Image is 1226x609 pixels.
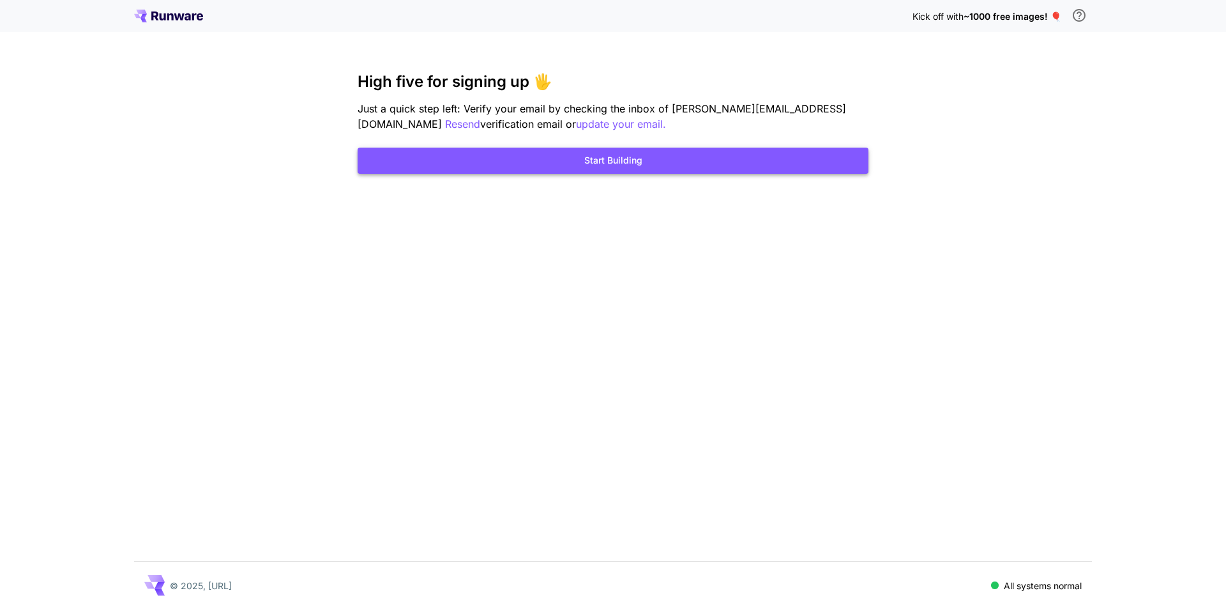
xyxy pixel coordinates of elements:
button: In order to qualify for free credit, you need to sign up with a business email address and click ... [1066,3,1092,28]
button: update your email. [576,116,666,132]
p: © 2025, [URL] [170,579,232,592]
span: Just a quick step left: Verify your email by checking the inbox of [PERSON_NAME][EMAIL_ADDRESS][D... [358,102,846,130]
span: Kick off with [912,11,964,22]
p: All systems normal [1004,579,1082,592]
button: Resend [445,116,480,132]
span: verification email or [480,118,576,130]
span: ~1000 free images! 🎈 [964,11,1061,22]
button: Start Building [358,148,868,174]
h3: High five for signing up 🖐️ [358,73,868,91]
